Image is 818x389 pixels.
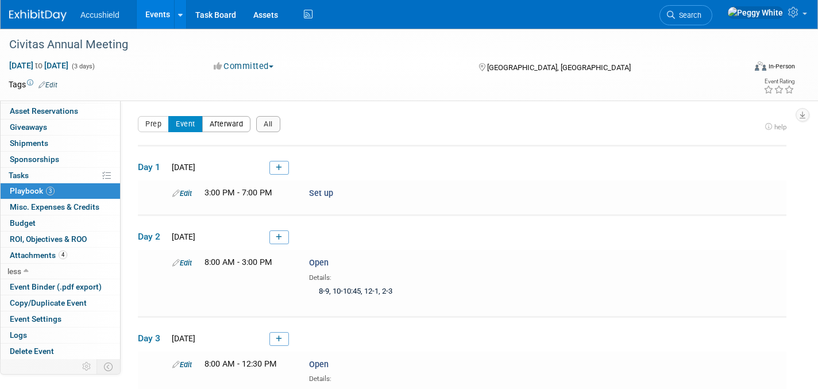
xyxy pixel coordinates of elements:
a: Edit [172,189,192,198]
span: Misc. Expenses & Credits [10,202,99,211]
a: Edit [38,81,57,89]
span: Budget [10,218,36,228]
button: Prep [138,116,169,132]
span: help [774,123,786,131]
span: Set up [309,188,333,198]
a: Budget [1,215,120,231]
span: [DATE] [168,163,195,172]
button: All [256,116,280,132]
div: In-Person [768,62,795,71]
td: Tags [9,79,57,90]
td: Personalize Event Tab Strip [77,359,97,374]
span: [GEOGRAPHIC_DATA], [GEOGRAPHIC_DATA] [487,63,631,72]
span: Logs [10,330,27,340]
span: 4 [59,251,67,259]
div: Details: [309,371,605,384]
a: Sponsorships [1,152,120,167]
a: ROI, Objectives & ROO [1,232,120,247]
div: Event Rating [763,79,794,84]
a: Logs [1,328,120,343]
span: 8:00 AM - 12:30 PM [204,359,277,369]
span: [DATE] [DATE] [9,60,69,71]
a: Edit [172,360,192,369]
div: Civitas Annual Meeting [5,34,728,55]
a: Edit [172,259,192,267]
span: Playbook [10,186,55,195]
span: Asset Reservations [10,106,78,115]
div: 8-9, 10-10:45, 12-1, 2-3 [309,283,605,302]
a: Tasks [1,168,120,183]
a: Copy/Duplicate Event [1,295,120,311]
span: Accushield [80,10,119,20]
span: Open [309,258,329,268]
a: Event Binder (.pdf export) [1,279,120,295]
span: [DATE] [168,232,195,241]
a: Giveaways [1,120,120,135]
span: Sponsorships [10,155,59,164]
span: Search [675,11,701,20]
a: Event Settings [1,311,120,327]
span: 3 [46,187,55,195]
div: Details: [309,269,605,283]
button: Afterward [202,116,251,132]
span: Event Settings [10,314,61,323]
span: to [33,61,44,70]
span: 3:00 PM - 7:00 PM [204,188,272,198]
a: Search [659,5,712,25]
a: Shipments [1,136,120,151]
button: Event [168,116,203,132]
a: Delete Event [1,344,120,359]
div: Event Format [678,60,795,77]
span: [DATE] [168,334,195,343]
img: Format-Inperson.png [755,61,766,71]
span: Day 2 [138,230,167,243]
a: Attachments4 [1,248,120,263]
span: Tasks [9,171,29,180]
a: Misc. Expenses & Credits [1,199,120,215]
span: (3 days) [71,63,95,70]
td: Toggle Event Tabs [97,359,121,374]
span: Shipments [10,138,48,148]
span: Open [309,360,329,369]
img: ExhibitDay [9,10,67,21]
button: Committed [210,60,278,72]
span: Event Binder (.pdf export) [10,282,102,291]
span: Giveaways [10,122,47,132]
a: Playbook3 [1,183,120,199]
a: Asset Reservations [1,103,120,119]
span: 8:00 AM - 3:00 PM [204,257,272,267]
span: Day 1 [138,161,167,174]
span: Copy/Duplicate Event [10,298,87,307]
span: ROI, Objectives & ROO [10,234,87,244]
span: Day 3 [138,332,167,345]
span: less [7,267,21,276]
a: less [1,264,120,279]
img: Peggy White [727,6,784,19]
span: Attachments [10,251,67,260]
span: Delete Event [10,346,54,356]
